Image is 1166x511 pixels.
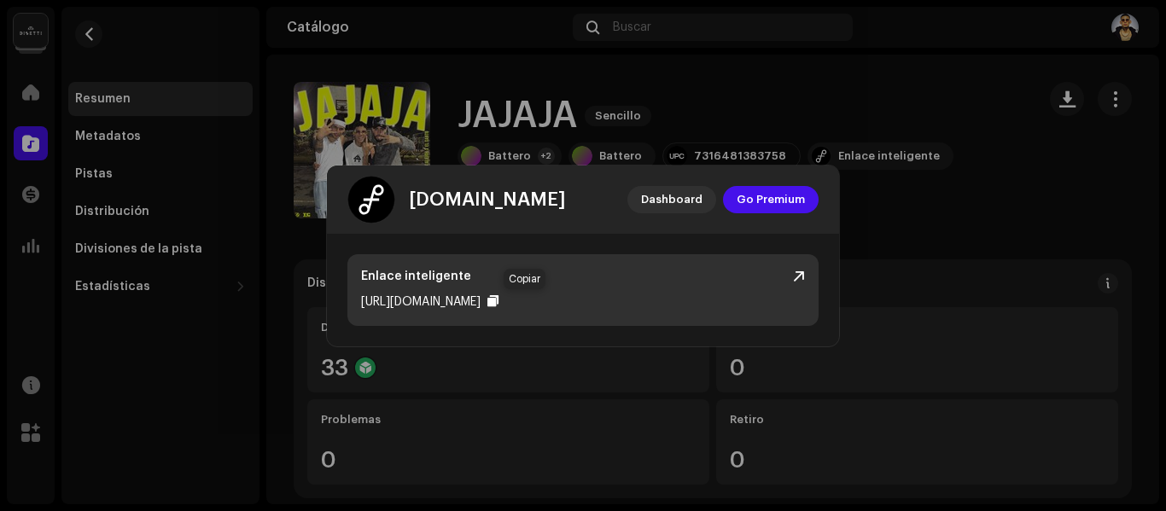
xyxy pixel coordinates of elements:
button: Dashboard [627,186,716,213]
div: Enlace inteligente [361,268,471,285]
div: [DOMAIN_NAME] [409,189,565,210]
button: Go Premium [723,186,819,213]
div: [URL][DOMAIN_NAME] [361,292,481,312]
span: Dashboard [641,183,703,217]
span: Go Premium [737,183,805,217]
